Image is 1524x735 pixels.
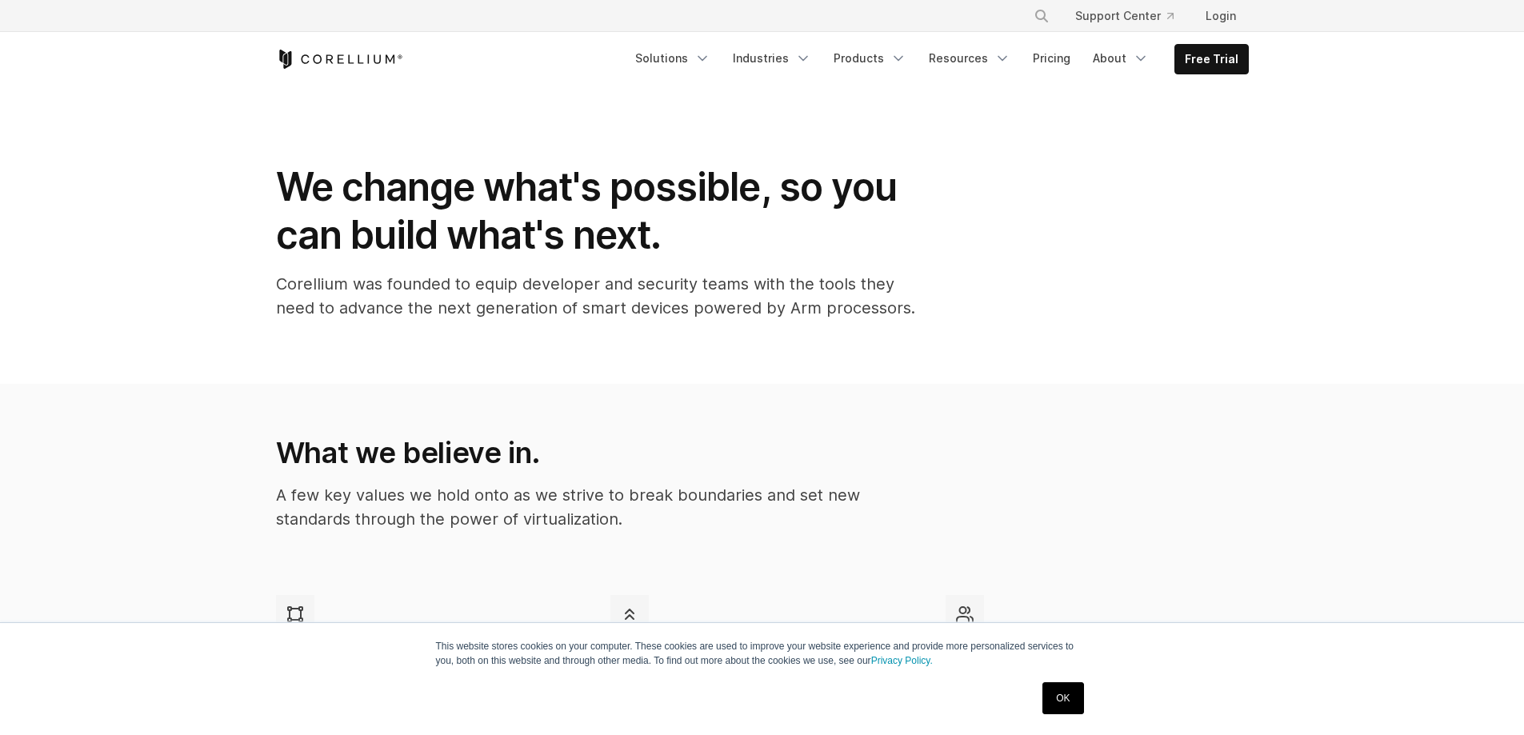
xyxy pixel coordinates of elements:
div: Navigation Menu [1014,2,1249,30]
a: OK [1042,682,1083,714]
p: Corellium was founded to equip developer and security teams with the tools they need to advance t... [276,272,916,320]
p: This website stores cookies on your computer. These cookies are used to improve your website expe... [436,639,1089,668]
a: Login [1193,2,1249,30]
a: Support Center [1062,2,1186,30]
p: A few key values we hold onto as we strive to break boundaries and set new standards through the ... [276,483,914,531]
a: Free Trial [1175,45,1248,74]
h1: We change what's possible, so you can build what's next. [276,163,916,259]
a: Solutions [626,44,720,73]
div: Navigation Menu [626,44,1249,74]
a: Pricing [1023,44,1080,73]
a: Privacy Policy. [871,655,933,666]
a: Products [824,44,916,73]
a: Industries [723,44,821,73]
h2: What we believe in. [276,435,914,470]
a: Resources [919,44,1020,73]
button: Search [1027,2,1056,30]
a: About [1083,44,1158,73]
a: Corellium Home [276,50,403,69]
